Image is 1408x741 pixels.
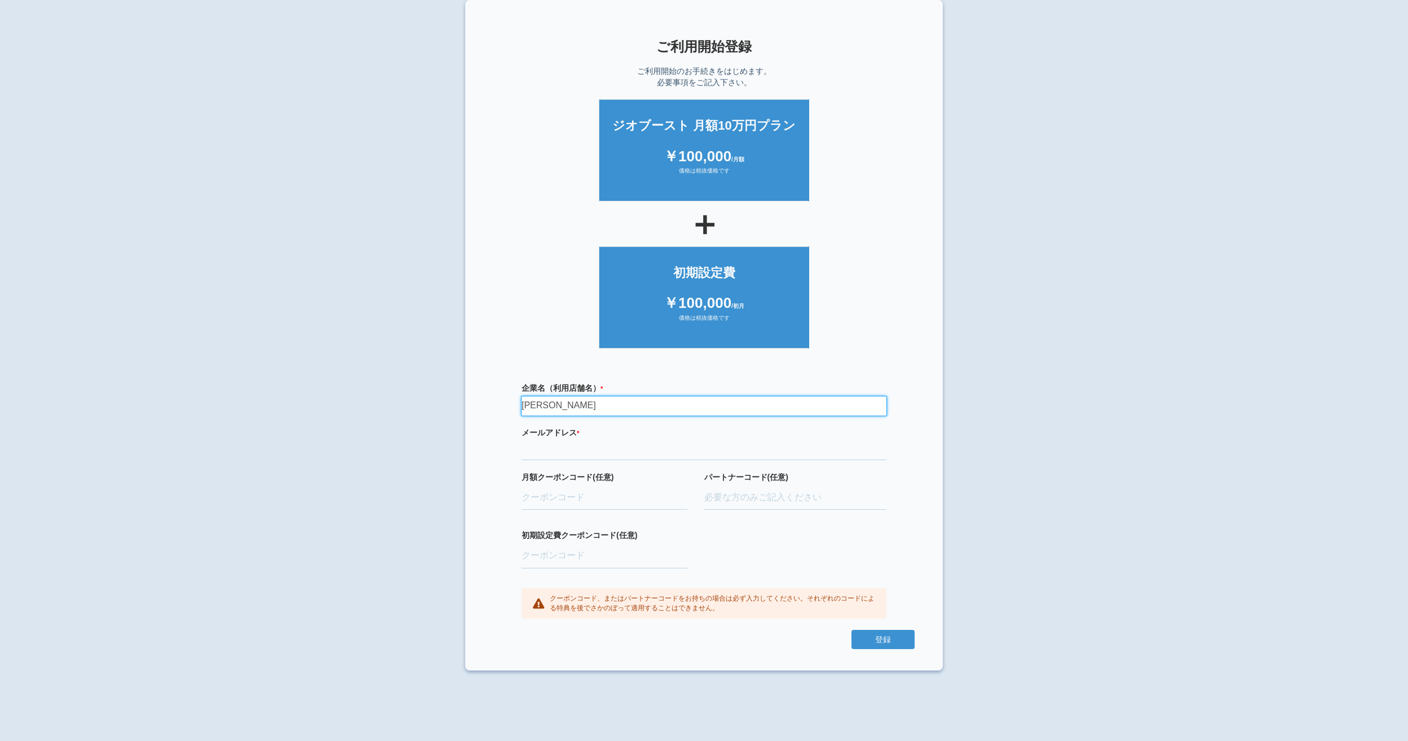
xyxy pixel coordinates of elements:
div: ￥100,000 [611,293,798,314]
div: 価格は税抜価格です [611,314,798,331]
h1: ご利用開始登録 [493,39,915,54]
p: クーポンコード、またはパートナーコードをお持ちの場合は必ず入力してください。それぞれのコードによる特典を後でさかのぼって適用することはできません。 [550,594,875,613]
label: メールアドレス [522,427,886,438]
div: 初期設定費 [611,264,798,281]
label: 初期設定費クーポンコード(任意) [522,530,687,541]
input: クーポンコード [522,486,687,510]
div: ジオブースト 月額10万円プラン [611,117,798,134]
label: 企業名（利用店舗名） [522,382,886,394]
div: 価格は税抜価格です [611,167,798,184]
button: 登録 [851,630,915,649]
input: 必要な方のみご記入ください [704,486,887,510]
div: ＋ [493,207,915,241]
input: クーポンコード [522,544,687,568]
label: パートナーコード(任意) [704,471,887,483]
label: 月額クーポンコード(任意) [522,471,687,483]
div: ￥100,000 [611,146,798,167]
span: /初月 [731,303,744,309]
p: ご利用開始のお手続きをはじめます。 必要事項をご記入下さい。 [637,65,771,88]
span: /月額 [731,156,744,162]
